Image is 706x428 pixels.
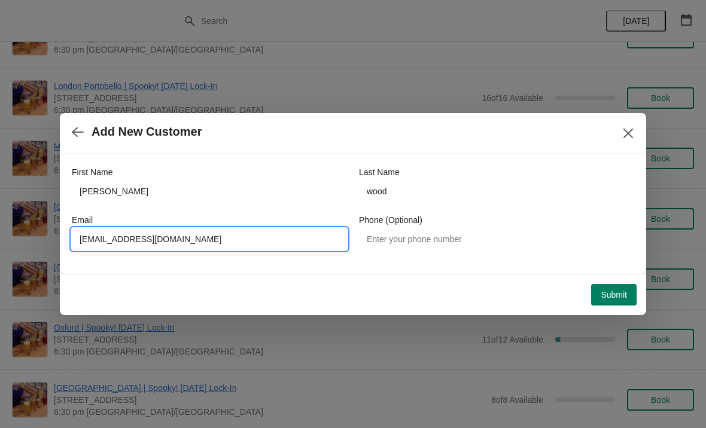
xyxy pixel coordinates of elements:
input: Enter your phone number [359,228,634,250]
label: Phone (Optional) [359,214,422,226]
label: First Name [72,166,112,178]
span: Submit [601,290,627,299]
input: John [72,181,347,202]
input: Smith [359,181,634,202]
button: Submit [591,284,637,305]
input: Enter your email [72,228,347,250]
h2: Add New Customer [92,125,202,139]
label: Email [72,214,93,226]
button: Close [617,123,639,144]
label: Last Name [359,166,400,178]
